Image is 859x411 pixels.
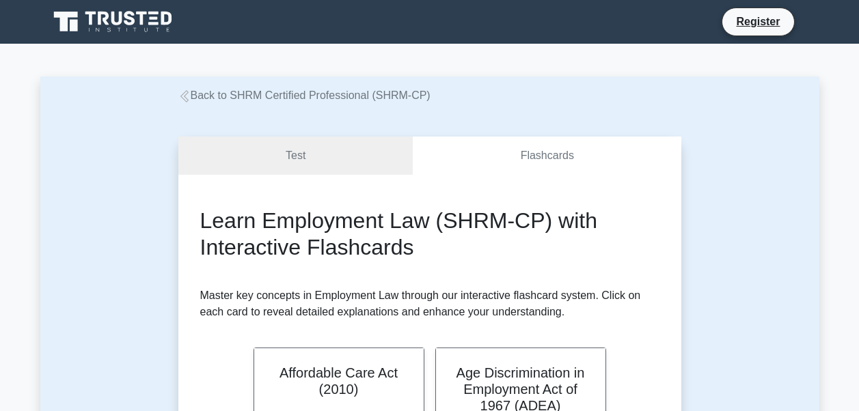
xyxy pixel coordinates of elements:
[271,365,407,397] h2: Affordable Care Act (2010)
[200,208,659,260] h2: Learn Employment Law (SHRM-CP) with Interactive Flashcards
[178,137,413,175] a: Test
[178,89,431,101] a: Back to SHRM Certified Professional (SHRM-CP)
[728,13,788,30] a: Register
[413,137,681,175] a: Flashcards
[200,287,659,320] p: Master key concepts in Employment Law through our interactive flashcard system. Click on each car...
